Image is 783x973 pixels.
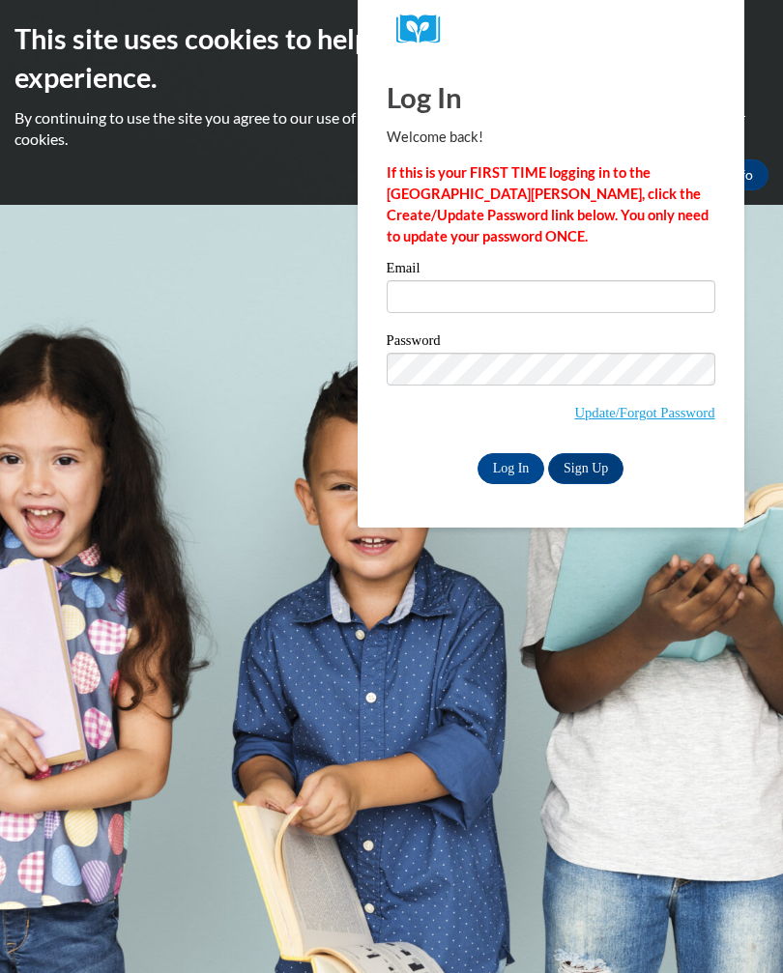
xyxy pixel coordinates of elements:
a: Sign Up [548,453,623,484]
label: Password [387,333,715,353]
p: By continuing to use the site you agree to our use of cookies. Use the ‘More info’ button to read... [14,107,768,150]
a: COX Campus [396,14,706,44]
strong: If this is your FIRST TIME logging in to the [GEOGRAPHIC_DATA][PERSON_NAME], click the Create/Upd... [387,164,709,244]
input: Log In [478,453,545,484]
a: Update/Forgot Password [574,405,714,420]
h2: This site uses cookies to help improve your learning experience. [14,19,768,98]
p: Welcome back! [387,127,715,148]
h1: Log In [387,77,715,117]
img: Logo brand [396,14,454,44]
label: Email [387,261,715,280]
